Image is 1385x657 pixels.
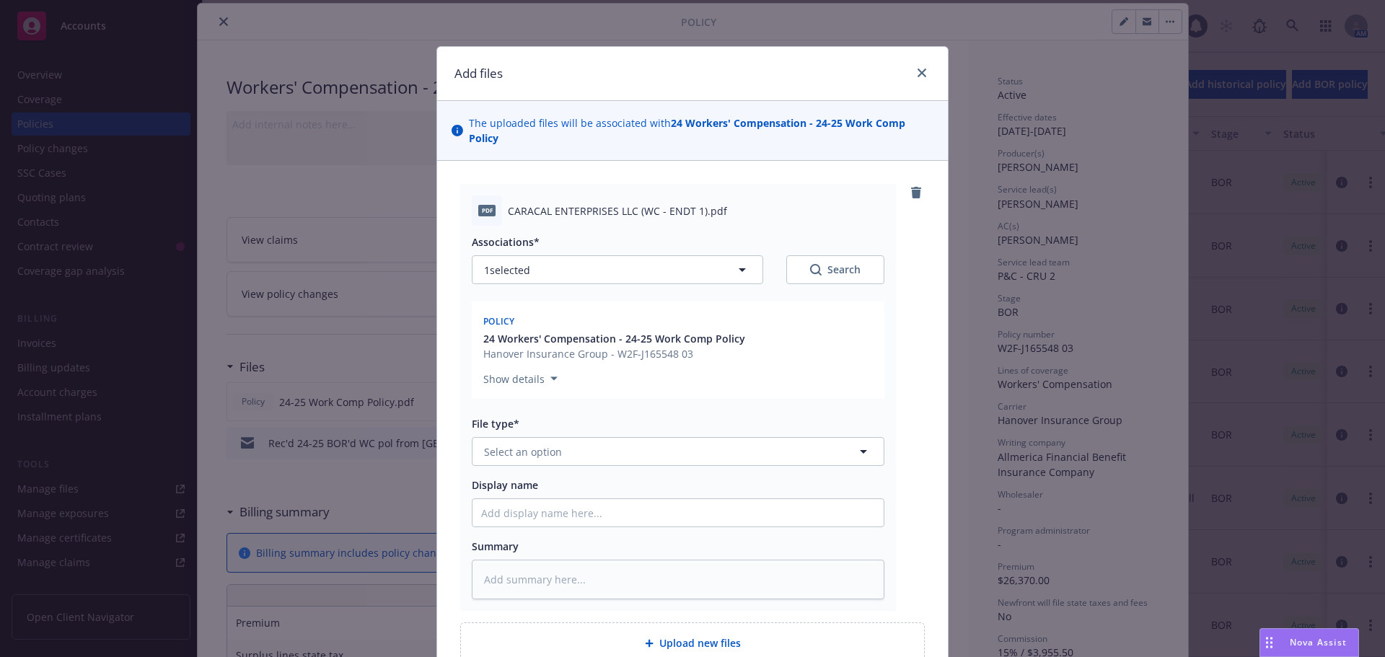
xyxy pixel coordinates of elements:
span: Nova Assist [1290,636,1347,648]
div: Drag to move [1260,629,1278,656]
button: Show details [478,370,563,387]
button: Nova Assist [1259,628,1359,657]
span: Display name [472,478,538,492]
span: Select an option [484,444,562,459]
button: Select an option [472,437,884,466]
span: File type* [472,417,519,431]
